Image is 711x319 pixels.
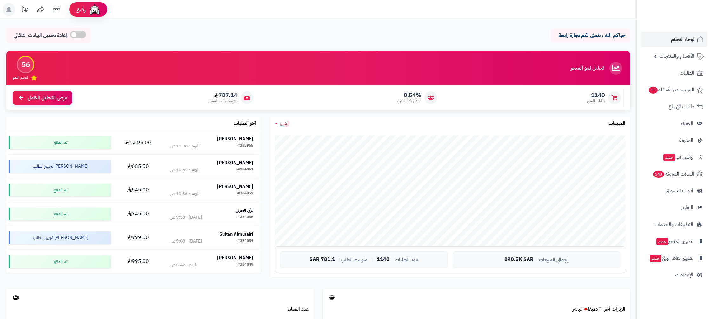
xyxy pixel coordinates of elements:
[17,3,33,17] a: تحديثات المنصة
[237,238,253,244] div: #384051
[114,226,163,249] td: 999.00
[237,167,253,173] div: #384061
[663,154,675,161] span: جديد
[371,257,373,262] span: |
[13,75,28,80] span: تقييم النمو
[114,131,163,154] td: 1,595.00
[641,65,707,81] a: الطلبات
[9,184,111,196] div: تم الدفع
[339,257,368,263] span: متوسط الطلب:
[114,178,163,202] td: 545.00
[76,6,86,13] span: رفيق
[641,133,707,148] a: المدونة
[397,98,421,104] span: معدل تكرار الشراء
[573,305,583,313] small: مباشر
[170,262,197,268] div: اليوم - 8:42 ص
[170,143,199,149] div: اليوم - 11:38 ص
[9,231,111,244] div: [PERSON_NAME] تجهيز الطلب
[275,120,290,127] a: الشهر
[641,183,707,198] a: أدوات التسويق
[393,257,418,263] span: عدد الطلبات:
[680,69,694,77] span: الطلبات
[650,255,661,262] span: جديد
[681,119,693,128] span: العملاء
[237,262,253,268] div: #384049
[237,143,253,149] div: #383965
[236,207,253,214] strong: تركي الحربي
[279,120,290,127] span: الشهر
[537,257,568,263] span: إجمالي المبيعات:
[217,136,253,142] strong: [PERSON_NAME]
[641,82,707,97] a: المراجعات والأسئلة13
[555,32,625,39] p: حياكم الله ، نتمنى لكم تجارة رابحة
[573,305,625,313] a: الزيارات آخر ٦٠ دقيقةمباشر
[170,214,202,221] div: [DATE] - 9:58 ص
[170,167,199,173] div: اليوم - 10:54 ص
[641,267,707,282] a: الإعدادات
[587,92,605,99] span: 1140
[671,35,694,44] span: لوحة التحكم
[641,234,707,249] a: تطبيق المتجرجديد
[377,257,389,263] span: 1140
[656,237,693,246] span: تطبيق المتجر
[641,116,707,131] a: العملاء
[14,32,67,39] span: إعادة تحميل البيانات التلقائي
[309,257,335,263] span: 781.1 SAR
[217,255,253,261] strong: [PERSON_NAME]
[234,121,256,127] h3: آخر الطلبات
[648,85,694,94] span: المراجعات والأسئلة
[663,153,693,162] span: وآتس آب
[681,203,693,212] span: التقارير
[652,170,665,178] span: 643
[237,190,253,197] div: #384059
[217,183,253,190] strong: [PERSON_NAME]
[9,160,111,173] div: [PERSON_NAME] تجهيز الطلب
[217,159,253,166] strong: [PERSON_NAME]
[114,202,163,226] td: 745.00
[504,257,534,263] span: 890.5K SAR
[649,254,693,263] span: تطبيق نقاط البيع
[88,3,101,16] img: ai-face.png
[652,169,694,178] span: السلات المتروكة
[641,99,707,114] a: طلبات الإرجاع
[219,231,253,237] strong: Sultan Almutairi
[641,166,707,182] a: السلات المتروكة643
[641,200,707,215] a: التقارير
[675,270,693,279] span: الإعدادات
[571,65,604,71] h3: تحليل نمو المتجر
[641,32,707,47] a: لوحة التحكم
[170,190,199,197] div: اليوم - 10:36 ص
[9,136,111,149] div: تم الدفع
[237,214,253,221] div: #384056
[13,91,72,105] a: عرض التحليل الكامل
[288,305,309,313] a: عدد العملاء
[28,94,67,102] span: عرض التحليل الكامل
[608,121,625,127] h3: المبيعات
[114,250,163,273] td: 995.00
[659,52,694,61] span: الأقسام والمنتجات
[170,238,202,244] div: [DATE] - 9:00 ص
[641,217,707,232] a: التطبيقات والخدمات
[208,92,237,99] span: 787.14
[9,208,111,220] div: تم الدفع
[208,98,237,104] span: متوسط طلب العميل
[641,150,707,165] a: وآتس آبجديد
[655,220,693,229] span: التطبيقات والخدمات
[587,98,605,104] span: طلبات الشهر
[397,92,421,99] span: 0.54%
[679,136,693,145] span: المدونة
[656,238,668,245] span: جديد
[648,86,658,94] span: 13
[666,186,693,195] span: أدوات التسويق
[114,155,163,178] td: 685.50
[668,102,694,111] span: طلبات الإرجاع
[668,7,705,20] img: logo-2.png
[9,255,111,268] div: تم الدفع
[641,250,707,266] a: تطبيق نقاط البيعجديد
